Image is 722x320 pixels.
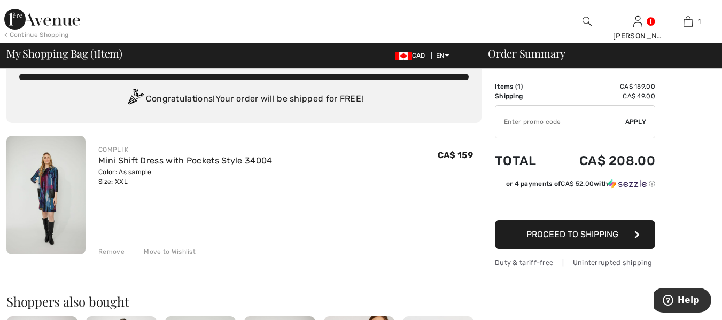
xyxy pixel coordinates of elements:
[552,91,655,101] td: CA$ 49.00
[495,257,655,268] div: Duty & tariff-free | Uninterrupted shipping
[495,106,625,138] input: Promo code
[495,192,655,216] iframe: PayPal-paypal
[654,288,711,315] iframe: Opens a widget where you can find more information
[608,179,647,189] img: Sezzle
[583,15,592,28] img: search the website
[495,91,552,101] td: Shipping
[98,167,272,186] div: Color: As sample Size: XXL
[633,15,642,28] img: My Info
[684,15,693,28] img: My Bag
[436,52,449,59] span: EN
[633,16,642,26] a: Sign In
[526,229,618,239] span: Proceed to Shipping
[98,247,125,256] div: Remove
[94,45,97,59] span: 1
[495,179,655,192] div: or 4 payments ofCA$ 52.00withSezzle Click to learn more about Sezzle
[135,247,196,256] div: Move to Wishlist
[561,180,594,188] span: CA$ 52.00
[6,295,482,308] h2: Shoppers also bought
[625,117,647,127] span: Apply
[506,179,655,189] div: or 4 payments of with
[4,30,69,40] div: < Continue Shopping
[125,89,146,110] img: Congratulation2.svg
[395,52,430,59] span: CAD
[495,220,655,249] button: Proceed to Shipping
[663,15,713,28] a: 1
[98,145,272,154] div: COMPLI K
[552,143,655,179] td: CA$ 208.00
[98,155,272,166] a: Mini Shift Dress with Pockets Style 34004
[6,48,122,59] span: My Shopping Bag ( Item)
[475,48,716,59] div: Order Summary
[698,17,701,26] span: 1
[495,143,552,179] td: Total
[4,9,80,30] img: 1ère Avenue
[438,150,473,160] span: CA$ 159
[552,82,655,91] td: CA$ 159.00
[6,136,86,254] img: Mini Shift Dress with Pockets Style 34004
[613,30,663,42] div: [PERSON_NAME]
[19,89,469,110] div: Congratulations! Your order will be shipped for FREE!
[495,82,552,91] td: Items ( )
[395,52,412,60] img: Canadian Dollar
[517,83,521,90] span: 1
